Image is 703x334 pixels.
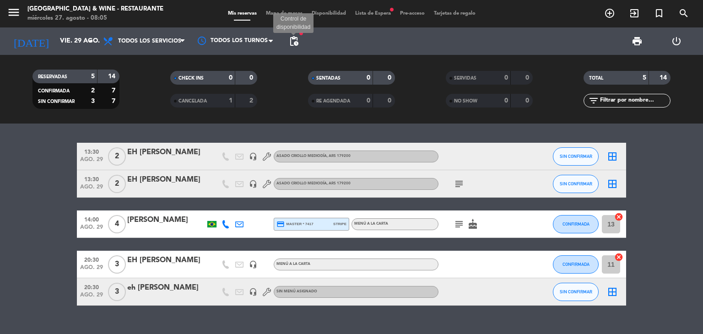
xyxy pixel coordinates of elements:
[91,98,95,104] strong: 3
[614,253,623,262] i: cancel
[629,8,640,19] i: exit_to_app
[108,283,126,301] span: 3
[671,36,682,47] i: power_settings_new
[607,286,618,297] i: border_all
[560,181,592,186] span: SIN CONFIRMAR
[80,254,103,264] span: 20:30
[38,75,67,79] span: RESERVADAS
[395,11,429,16] span: Pre-acceso
[276,220,314,228] span: master * 7417
[657,27,696,55] div: LOG OUT
[560,154,592,159] span: SIN CONFIRMAR
[80,146,103,156] span: 13:30
[80,224,103,235] span: ago. 29
[607,178,618,189] i: border_all
[223,11,261,16] span: Mis reservas
[249,288,257,296] i: headset_mic
[38,89,70,93] span: CONFIRMADA
[276,154,351,158] span: ASADO CRIOLLO MEDIODÍA
[354,222,388,226] span: MENÚ A LA CARTA
[276,290,317,293] span: Sin menú asignado
[118,38,181,44] span: Todos los servicios
[178,99,207,103] span: CANCELADA
[454,178,465,189] i: subject
[553,215,599,233] button: CONFIRMADA
[367,75,370,81] strong: 0
[91,87,95,94] strong: 2
[108,73,117,80] strong: 14
[562,221,589,226] span: CONFIRMADA
[127,254,205,266] div: EH [PERSON_NAME]
[643,75,646,81] strong: 5
[85,36,96,47] i: arrow_drop_down
[333,221,346,227] span: stripe
[80,292,103,302] span: ago. 29
[80,214,103,224] span: 14:00
[327,182,351,185] span: , ARS 179200
[249,152,257,161] i: headset_mic
[327,154,351,158] span: , ARS 179200
[229,75,233,81] strong: 0
[614,212,623,221] i: cancel
[316,76,341,81] span: SENTADAS
[553,175,599,193] button: SIN CONFIRMAR
[112,98,117,104] strong: 7
[454,99,477,103] span: NO SHOW
[127,174,205,186] div: EH [PERSON_NAME]
[388,97,393,104] strong: 0
[178,76,204,81] span: CHECK INS
[112,87,117,94] strong: 7
[7,5,21,22] button: menu
[276,220,285,228] i: credit_card
[599,96,670,106] input: Filtrar por nombre...
[27,5,163,14] div: [GEOGRAPHIC_DATA] & Wine - Restaurante
[553,283,599,301] button: SIN CONFIRMAR
[678,8,689,19] i: search
[607,151,618,162] i: border_all
[504,75,508,81] strong: 0
[553,147,599,166] button: SIN CONFIRMAR
[80,264,103,275] span: ago. 29
[562,262,589,267] span: CONFIRMADA
[80,173,103,184] span: 13:30
[80,281,103,292] span: 20:30
[660,75,669,81] strong: 14
[307,11,351,16] span: Disponibilidad
[389,7,395,12] span: fiber_manual_record
[604,8,615,19] i: add_circle_outline
[367,97,370,104] strong: 0
[7,31,55,51] i: [DATE]
[316,99,350,103] span: RE AGENDADA
[288,36,299,47] span: pending_actions
[7,5,21,19] i: menu
[249,97,255,104] strong: 2
[553,255,599,274] button: CONFIRMADA
[108,255,126,274] span: 3
[632,36,643,47] span: print
[108,147,126,166] span: 2
[108,175,126,193] span: 2
[249,75,255,81] strong: 0
[80,156,103,167] span: ago. 29
[525,97,531,104] strong: 0
[560,289,592,294] span: SIN CONFIRMAR
[276,262,310,266] span: MENÚ A LA CARTA
[588,95,599,106] i: filter_list
[429,11,480,16] span: Tarjetas de regalo
[27,14,163,23] div: miércoles 27. agosto - 08:05
[589,76,603,81] span: TOTAL
[127,214,205,226] div: [PERSON_NAME]
[467,219,478,230] i: cake
[351,11,395,16] span: Lista de Espera
[249,180,257,188] i: headset_mic
[261,11,307,16] span: Mapa de mesas
[273,13,314,33] div: Control de disponibilidad
[249,260,257,269] i: headset_mic
[504,97,508,104] strong: 0
[80,184,103,194] span: ago. 29
[276,182,351,185] span: ASADO CRIOLLO MEDIODÍA
[454,219,465,230] i: subject
[654,8,665,19] i: turned_in_not
[127,282,205,294] div: eh [PERSON_NAME]
[454,76,476,81] span: SERVIDAS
